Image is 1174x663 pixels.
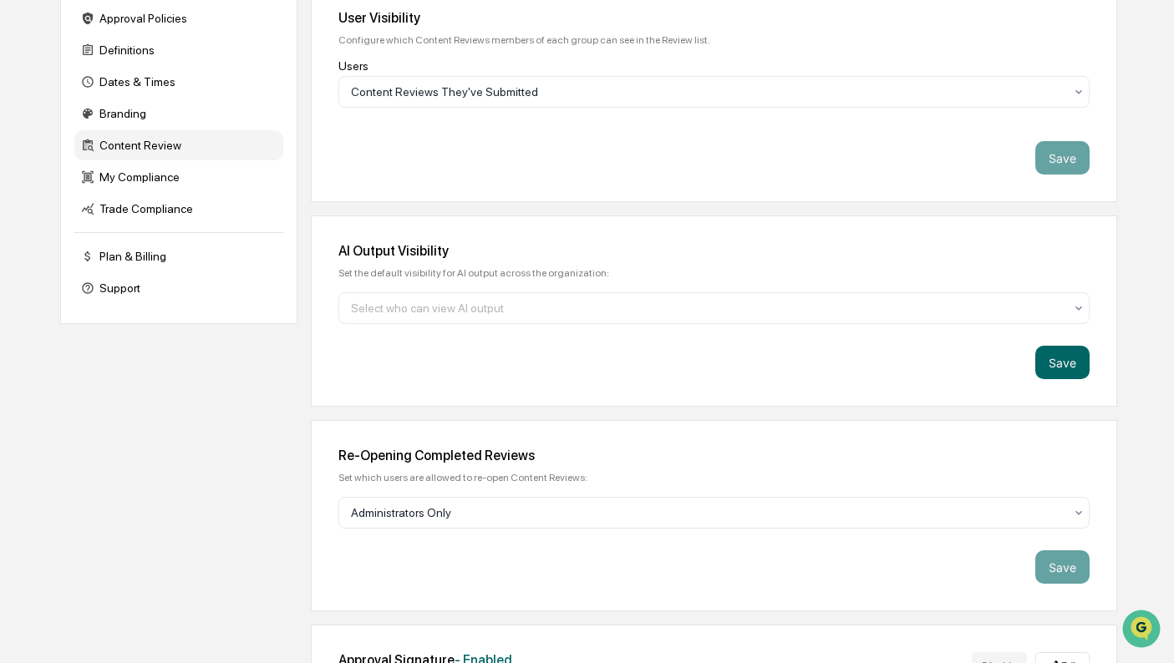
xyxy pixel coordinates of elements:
[74,35,283,65] div: Definitions
[74,130,283,160] div: Content Review
[1035,550,1090,584] button: Save
[114,204,214,234] a: 🗄️Attestations
[338,243,1090,259] div: AI Output Visibility
[17,212,30,225] div: 🖐️
[118,282,202,296] a: Powered byPylon
[338,10,1090,26] div: User Visibility
[1121,608,1166,653] iframe: Open customer support
[338,34,1090,46] div: Configure which Content Reviews members of each group can see in the Review list.
[74,3,283,33] div: Approval Policies
[17,128,47,158] img: 1746055101610-c473b297-6a78-478c-a979-82029cc54cd1
[74,241,283,271] div: Plan & Billing
[57,144,211,158] div: We're available if you need us!
[74,194,283,224] div: Trade Compliance
[284,133,304,153] button: Start new chat
[74,67,283,97] div: Dates & Times
[74,162,283,192] div: My Compliance
[338,267,1090,279] div: Set the default visibility for AI output across the organization:
[338,472,1090,483] div: Set which users are allowed to re-open Content Reviews:
[121,212,135,225] div: 🗄️
[33,210,108,227] span: Preclearance
[338,448,1090,463] div: Re-Opening Completed Reviews
[57,128,274,144] div: Start new chat
[338,59,1090,73] div: Users
[10,204,114,234] a: 🖐️Preclearance
[74,273,283,303] div: Support
[1035,346,1090,379] button: Save
[1035,141,1090,175] button: Save
[10,235,112,266] a: 🔎Data Lookup
[138,210,207,227] span: Attestations
[17,244,30,257] div: 🔎
[166,283,202,296] span: Pylon
[74,99,283,129] div: Branding
[33,242,105,259] span: Data Lookup
[17,35,304,62] p: How can we help?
